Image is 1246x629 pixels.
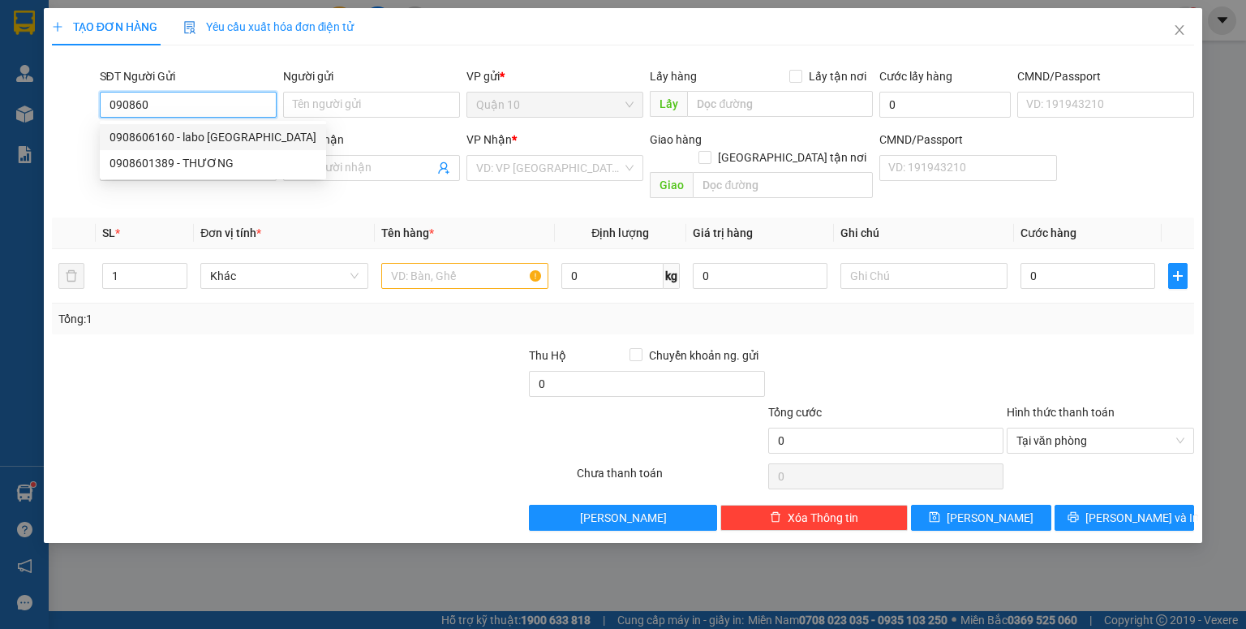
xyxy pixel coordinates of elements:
label: Cước lấy hàng [879,70,952,83]
div: 0908606160 - labo việt tiên [100,124,326,150]
span: Tên hàng [381,226,434,239]
input: 0 [693,263,827,289]
span: Tại văn phòng [1016,429,1184,453]
span: SL [102,226,115,239]
span: Lấy tận nơi [802,67,873,85]
div: 0908606160 - labo [GEOGRAPHIC_DATA] [110,128,316,146]
span: plus [52,21,63,32]
button: [PERSON_NAME] [529,505,716,531]
span: Tổng cước [768,406,822,419]
span: Cước hàng [1020,226,1076,239]
span: [PERSON_NAME] [947,509,1033,527]
div: Chưa thanh toán [575,464,766,493]
img: icon [183,21,196,34]
span: Giá trị hàng [693,226,753,239]
span: delete [770,511,781,524]
input: VD: Bàn, Ghế [381,263,548,289]
span: Giao [650,172,693,198]
span: Định lượng [591,226,649,239]
div: 0908601389 - THƯƠNG [110,154,316,172]
input: Ghi Chú [840,263,1008,289]
span: VP Nhận [466,133,512,146]
div: SĐT Người Gửi [100,67,277,85]
div: CMND/Passport [1017,67,1194,85]
input: Cước lấy hàng [879,92,1011,118]
label: Hình thức thanh toán [1007,406,1115,419]
span: Lấy hàng [650,70,697,83]
span: save [929,511,940,524]
span: Khác [210,264,358,288]
span: TẠO ĐƠN HÀNG [52,20,157,33]
span: close [1173,24,1186,37]
span: Giao hàng [650,133,702,146]
button: Close [1157,8,1202,54]
button: save[PERSON_NAME] [911,505,1051,531]
div: VP gửi [466,67,643,85]
button: delete [58,263,84,289]
th: Ghi chú [834,218,1014,249]
span: Thu Hộ [529,349,566,362]
input: Dọc đường [687,91,873,117]
span: Chuyển khoản ng. gửi [642,347,765,364]
button: plus [1168,263,1188,289]
input: Dọc đường [693,172,873,198]
span: [PERSON_NAME] và In [1085,509,1199,527]
button: printer[PERSON_NAME] và In [1055,505,1195,531]
span: Yêu cầu xuất hóa đơn điện tử [183,20,354,33]
span: kg [664,263,680,289]
div: Người nhận [283,131,460,149]
span: Quận 10 [476,93,634,117]
div: Người gửi [283,67,460,85]
span: Xóa Thông tin [788,509,858,527]
span: [GEOGRAPHIC_DATA] tận nơi [711,149,873,166]
button: deleteXóa Thông tin [720,505,908,531]
span: Lấy [650,91,687,117]
div: CMND/Passport [879,131,1056,149]
span: Đơn vị tính [200,226,261,239]
span: [PERSON_NAME] [580,509,667,527]
div: 0908601389 - THƯƠNG [100,150,326,176]
span: plus [1169,269,1187,282]
span: printer [1068,511,1079,524]
div: Tổng: 1 [58,310,482,328]
span: user-add [437,162,450,174]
